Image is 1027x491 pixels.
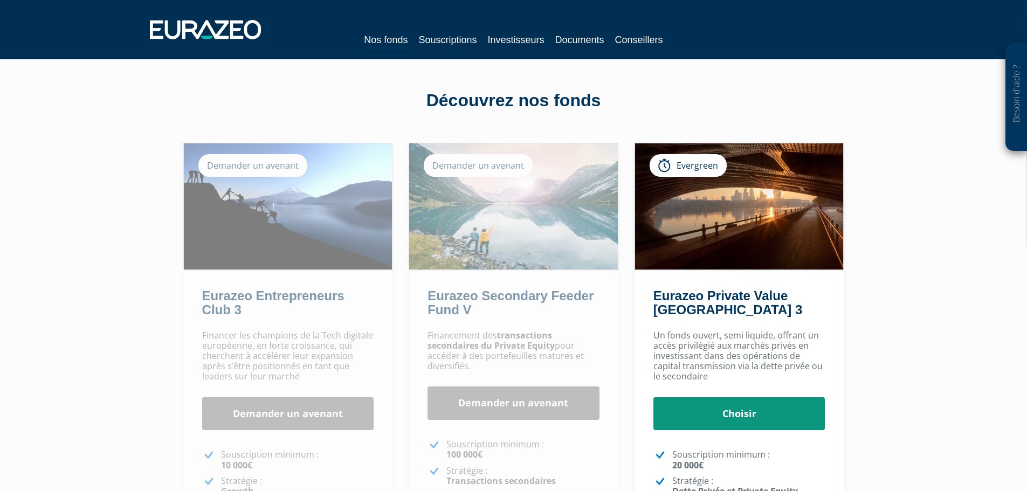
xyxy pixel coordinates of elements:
strong: 20 000€ [672,459,704,471]
div: Demander un avenant [198,154,307,177]
p: Souscription minimum : [221,449,374,470]
p: Financer les champions de la Tech digitale européenne, en forte croissance, qui cherchent à accél... [202,330,374,382]
div: Demander un avenant [424,154,533,177]
strong: 100 000€ [446,448,483,460]
strong: 10 000€ [221,459,252,471]
img: 1732889491-logotype_eurazeo_blanc_rvb.png [150,20,261,39]
img: Eurazeo Secondary Feeder Fund V [409,143,618,269]
strong: Transactions secondaires [446,475,556,487]
a: Eurazeo Secondary Feeder Fund V [428,288,594,317]
p: Souscription minimum : [672,449,825,470]
a: Eurazeo Entrepreneurs Club 3 [202,288,344,317]
img: Eurazeo Private Value Europe 3 [635,143,844,269]
div: Découvrez nos fonds [206,88,821,113]
p: Besoin d'aide ? [1010,49,1023,146]
a: Demander un avenant [202,397,374,431]
a: Eurazeo Private Value [GEOGRAPHIC_DATA] 3 [653,288,802,317]
p: Souscription minimum : [446,439,599,460]
p: Un fonds ouvert, semi liquide, offrant un accès privilégié aux marchés privés en investissant dan... [653,330,825,382]
a: Demander un avenant [428,386,599,420]
a: Souscriptions [418,32,477,47]
a: Investisseurs [487,32,544,47]
a: Documents [555,32,604,47]
a: Conseillers [615,32,663,47]
p: Financement des pour accéder à des portefeuilles matures et diversifiés. [428,330,599,372]
div: Evergreen [650,154,727,177]
strong: transactions secondaires du Private Equity [428,329,555,351]
a: Choisir [653,397,825,431]
p: Stratégie : [446,466,599,486]
img: Eurazeo Entrepreneurs Club 3 [184,143,392,269]
a: Nos fonds [364,32,408,49]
